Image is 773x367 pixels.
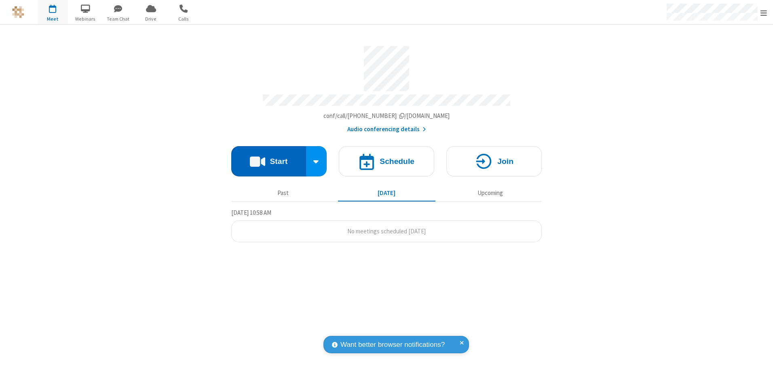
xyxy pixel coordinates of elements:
span: No meetings scheduled [DATE] [347,227,426,235]
span: Webinars [70,15,101,23]
button: [DATE] [338,185,435,201]
button: Audio conferencing details [347,125,426,134]
span: Drive [136,15,166,23]
button: Start [231,146,306,176]
h4: Join [497,157,513,165]
span: [DATE] 10:58 AM [231,209,271,216]
div: Start conference options [306,146,327,176]
span: Team Chat [103,15,133,23]
span: Calls [169,15,199,23]
h4: Schedule [380,157,414,165]
span: Want better browser notifications? [340,340,445,350]
button: Upcoming [441,185,539,201]
button: Schedule [339,146,434,176]
button: Copy my meeting room linkCopy my meeting room link [323,111,450,121]
img: QA Selenium DO NOT DELETE OR CHANGE [12,6,24,18]
span: Meet [38,15,68,23]
section: Account details [231,40,542,134]
button: Join [446,146,542,176]
h4: Start [270,157,287,165]
section: Today's Meetings [231,208,542,243]
span: Copy my meeting room link [323,112,450,120]
button: Past [234,185,332,201]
